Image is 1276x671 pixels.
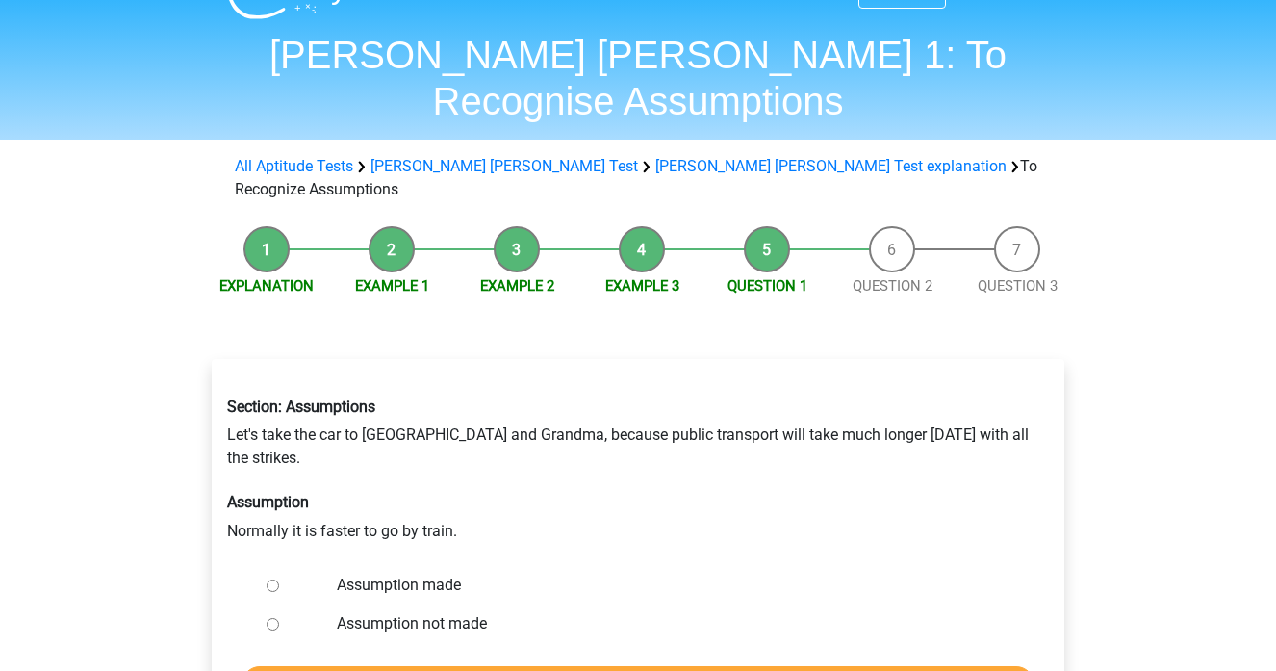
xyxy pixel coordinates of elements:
[655,157,1007,175] a: [PERSON_NAME] [PERSON_NAME] Test explanation
[370,157,638,175] a: [PERSON_NAME] [PERSON_NAME] Test
[605,277,679,295] a: Example 3
[227,493,1049,511] h6: Assumption
[853,277,932,295] a: Question 2
[978,277,1058,295] a: Question 3
[727,277,807,295] a: Question 1
[227,155,1049,201] div: To Recognize Assumptions
[355,277,429,295] a: Example 1
[227,398,1049,416] h6: Section: Assumptions
[235,157,353,175] a: All Aptitude Tests
[219,277,314,295] a: Explanation
[337,574,1003,597] label: Assumption made
[213,382,1063,557] div: Let's take the car to [GEOGRAPHIC_DATA] and Grandma, because public transport will take much long...
[337,612,1003,635] label: Assumption not made
[195,32,1081,124] h1: [PERSON_NAME] [PERSON_NAME] 1: To Recognise Assumptions
[480,277,554,295] a: Example 2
